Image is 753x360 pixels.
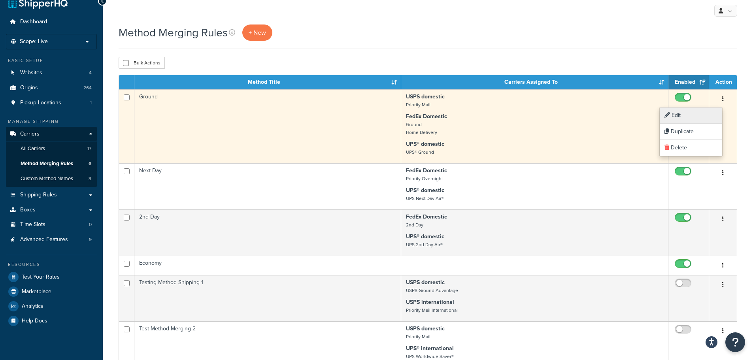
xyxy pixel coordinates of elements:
td: Economy [134,256,401,275]
li: Websites [6,66,97,80]
small: UPS Worldwide Saver® [406,353,454,360]
span: 0 [89,221,92,228]
li: Pickup Locations [6,96,97,110]
strong: FedEx Domestic [406,213,447,221]
td: Testing Method Shipping 1 [134,275,401,321]
small: UPS Next Day Air® [406,195,444,202]
span: Scope: Live [20,38,48,45]
small: Priority Mail [406,101,430,108]
a: Websites 4 [6,66,97,80]
small: Priority Mail International [406,307,458,314]
a: Duplicate [660,124,722,140]
li: All Carriers [6,141,97,156]
a: Test Your Rates [6,270,97,284]
a: Delete [660,140,722,156]
span: 9 [89,236,92,243]
a: Edit [660,107,722,124]
span: + New [249,28,266,37]
strong: FedEx Domestic [406,112,447,121]
span: All Carriers [21,145,45,152]
a: Origins 264 [6,81,97,95]
li: Method Merging Rules [6,156,97,171]
td: Next Day [134,163,401,209]
strong: UPS® domestic [406,186,444,194]
small: UPS 2nd Day Air® [406,241,443,248]
span: 1 [90,100,92,106]
a: Shipping Rules [6,188,97,202]
span: Method Merging Rules [21,160,73,167]
span: Custom Method Names [21,175,73,182]
div: Basic Setup [6,57,97,64]
a: Analytics [6,299,97,313]
span: 3 [89,175,91,182]
span: Advanced Features [20,236,68,243]
a: Marketplace [6,285,97,299]
span: Websites [20,70,42,76]
small: Ground Home Delivery [406,121,437,136]
a: Method Merging Rules 6 [6,156,97,171]
strong: UPS® international [406,344,454,352]
a: All Carriers 17 [6,141,97,156]
a: Help Docs [6,314,97,328]
th: Action [709,75,737,89]
th: Method Title: activate to sort column ascending [134,75,401,89]
span: Origins [20,85,38,91]
div: Resources [6,261,97,268]
small: Priority Overnight [406,175,443,182]
small: 2nd Day [406,221,423,228]
small: USPS Ground Advantage [406,287,458,294]
span: Analytics [22,303,43,310]
small: Priority Mail [406,333,430,340]
span: Dashboard [20,19,47,25]
a: Advanced Features 9 [6,232,97,247]
a: Time Slots 0 [6,217,97,232]
li: Custom Method Names [6,172,97,186]
strong: UPS® domestic [406,140,444,148]
button: Bulk Actions [119,57,165,69]
span: 4 [89,70,92,76]
li: Carriers [6,127,97,187]
span: Boxes [20,207,36,213]
button: Open Resource Center [725,332,745,352]
li: Origins [6,81,97,95]
span: Carriers [20,131,40,138]
a: Pickup Locations 1 [6,96,97,110]
a: + New [242,25,272,41]
span: Shipping Rules [20,192,57,198]
div: Manage Shipping [6,118,97,125]
td: Ground [134,89,401,163]
li: Advanced Features [6,232,97,247]
strong: USPS international [406,298,454,306]
li: Time Slots [6,217,97,232]
th: Carriers Assigned To: activate to sort column ascending [401,75,668,89]
th: Enabled: activate to sort column ascending [668,75,709,89]
a: Carriers [6,127,97,141]
small: UPS® Ground [406,149,434,156]
strong: UPS® domestic [406,232,444,241]
strong: USPS domestic [406,278,445,286]
td: 2nd Day [134,209,401,256]
a: Boxes [6,203,97,217]
span: 6 [89,160,91,167]
strong: USPS domestic [406,324,445,333]
span: Help Docs [22,318,47,324]
span: Time Slots [20,221,45,228]
span: Pickup Locations [20,100,61,106]
strong: FedEx Domestic [406,166,447,175]
strong: USPS domestic [406,92,445,101]
span: 17 [87,145,91,152]
span: 264 [83,85,92,91]
span: Marketplace [22,288,51,295]
span: Test Your Rates [22,274,60,281]
a: Dashboard [6,15,97,29]
a: Custom Method Names 3 [6,172,97,186]
h1: Method Merging Rules [119,25,228,40]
